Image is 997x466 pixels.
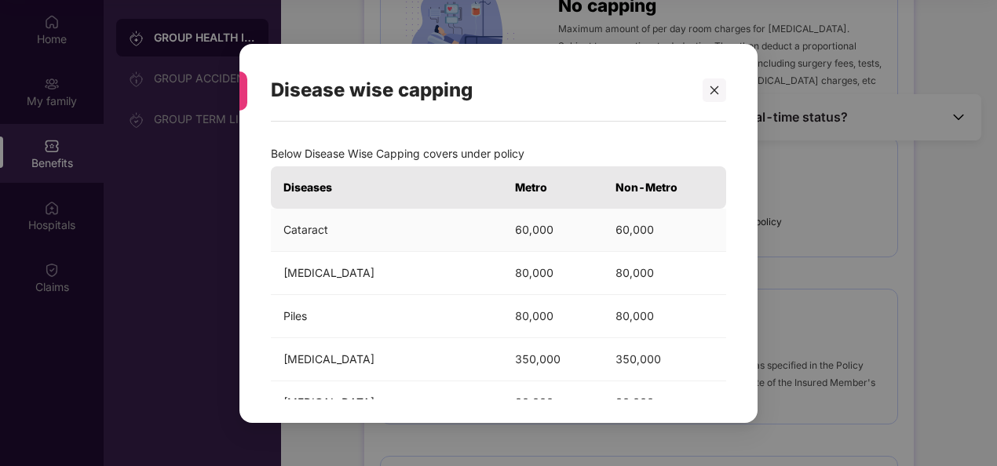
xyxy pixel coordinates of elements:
td: 350,000 [603,337,726,380]
p: Below Disease Wise Capping covers under policy [271,144,726,162]
span: close [709,84,720,95]
td: [MEDICAL_DATA] [271,380,502,424]
td: 60,000 [502,208,603,251]
th: Non-Metro [603,166,726,208]
td: 80,000 [603,380,726,424]
td: 350,000 [502,337,603,380]
td: [MEDICAL_DATA] [271,251,502,294]
td: 80,000 [603,294,726,337]
td: 60,000 [603,208,726,251]
td: 80,000 [603,251,726,294]
td: 80,000 [502,294,603,337]
th: Diseases [271,166,502,208]
th: Metro [502,166,603,208]
div: Disease wise capping [271,60,688,121]
td: Cataract [271,208,502,251]
td: Piles [271,294,502,337]
td: 80,000 [502,380,603,424]
td: [MEDICAL_DATA] [271,337,502,380]
td: 80,000 [502,251,603,294]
